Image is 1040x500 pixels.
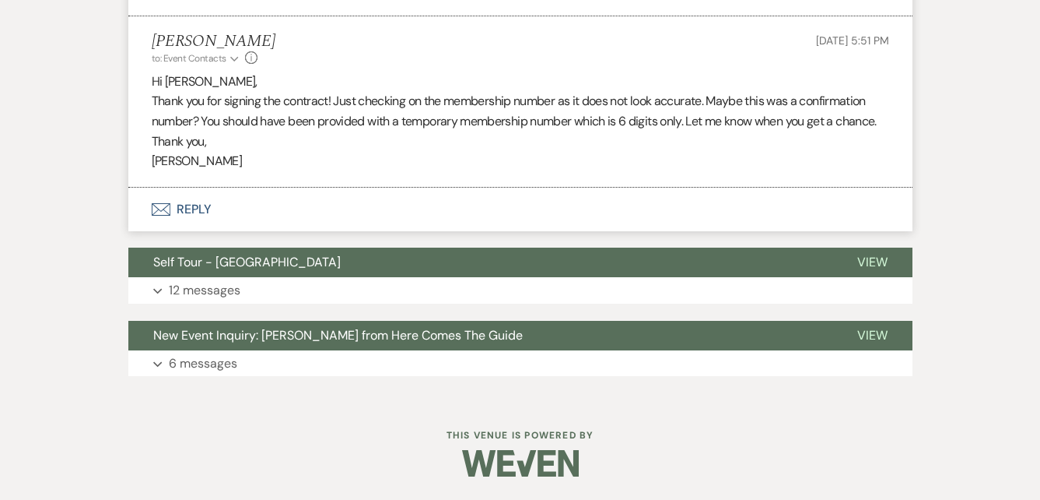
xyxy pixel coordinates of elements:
[832,321,912,350] button: View
[169,280,240,301] p: 12 messages
[462,436,579,491] img: Weven Logo
[169,354,237,374] p: 6 messages
[816,33,888,48] span: [DATE] 5:51 PM
[152,91,889,131] p: Thank you for signing the contract! Just checking on the membership number as it does not look ac...
[152,52,226,65] span: to: Event Contacts
[152,151,889,171] p: [PERSON_NAME]
[857,254,888,270] span: View
[152,51,241,65] button: to: Event Contacts
[128,321,832,350] button: New Event Inquiry: [PERSON_NAME] from Here Comes The Guide
[128,188,912,231] button: Reply
[152,132,889,152] p: Thank you,
[153,254,341,270] span: Self Tour - [GEOGRAPHIC_DATA]
[152,32,275,51] h5: [PERSON_NAME]
[128,350,912,377] button: 6 messages
[153,327,523,343] span: New Event Inquiry: [PERSON_NAME] from Here Comes The Guide
[128,277,912,304] button: 12 messages
[857,327,888,343] span: View
[832,248,912,277] button: View
[152,72,889,92] p: Hi [PERSON_NAME],
[128,248,832,277] button: Self Tour - [GEOGRAPHIC_DATA]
